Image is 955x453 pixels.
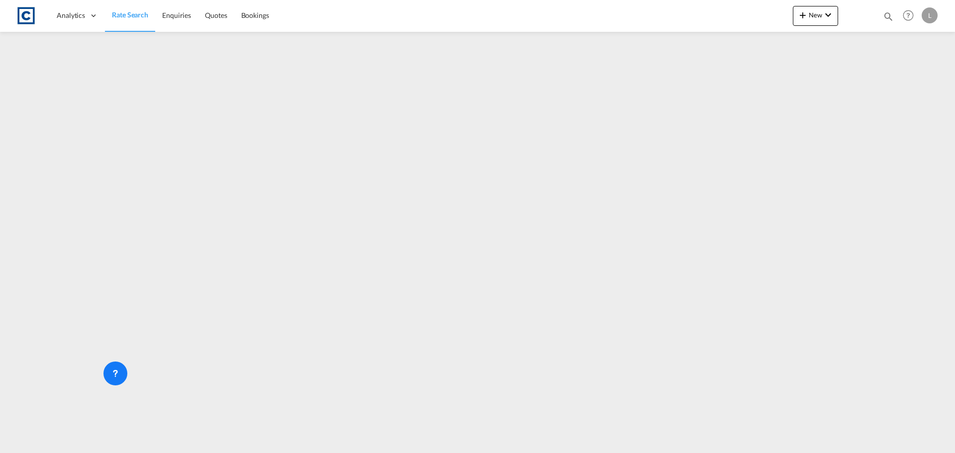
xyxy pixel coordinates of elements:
div: Help [900,7,922,25]
div: L [922,7,938,23]
span: Rate Search [112,10,148,19]
span: Help [900,7,917,24]
md-icon: icon-plus 400-fg [797,9,809,21]
span: Bookings [241,11,269,19]
span: Analytics [57,10,85,20]
div: icon-magnify [883,11,894,26]
span: Enquiries [162,11,191,19]
img: 1fdb9190129311efbfaf67cbb4249bed.jpeg [15,4,37,27]
button: icon-plus 400-fgNewicon-chevron-down [793,6,838,26]
span: New [797,11,834,19]
span: Quotes [205,11,227,19]
md-icon: icon-chevron-down [822,9,834,21]
md-icon: icon-magnify [883,11,894,22]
